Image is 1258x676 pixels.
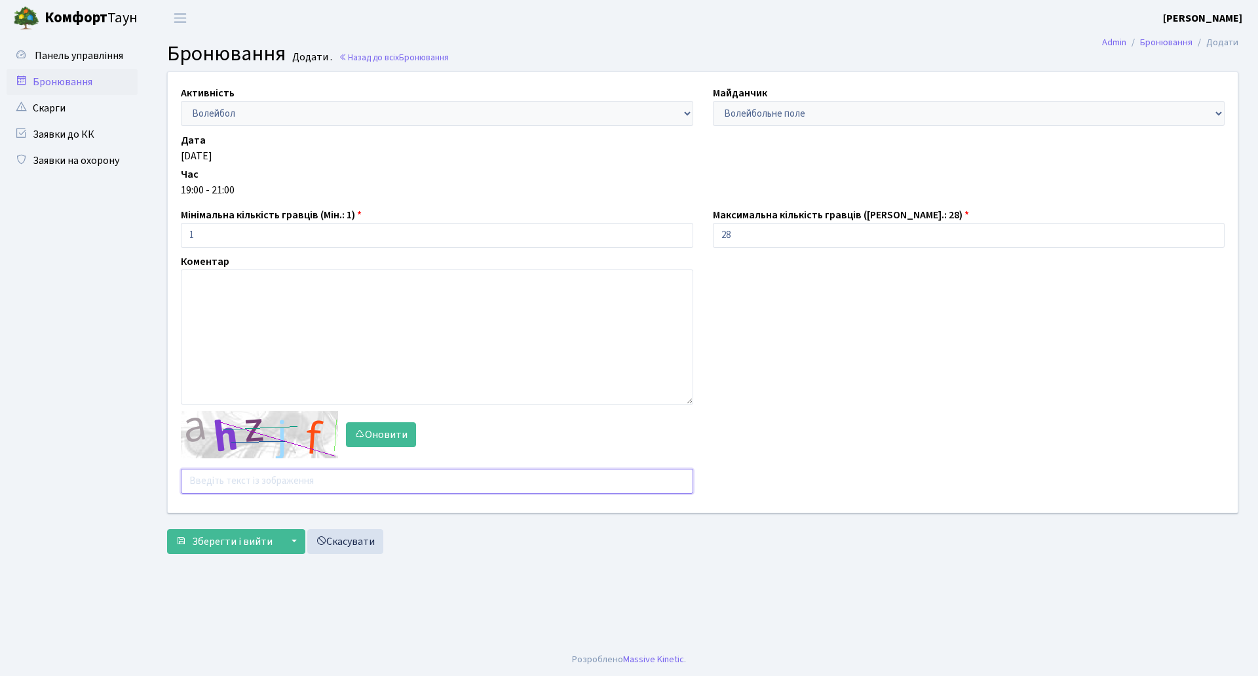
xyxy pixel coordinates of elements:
span: Бронювання [399,51,449,64]
div: Розроблено . [572,652,686,667]
img: logo.png [13,5,39,31]
label: Час [181,167,199,182]
a: Бронювання [1140,35,1192,49]
button: Зберегти і вийти [167,529,281,554]
a: Заявки на охорону [7,148,138,174]
span: Таун [45,7,138,30]
b: Комфорт [45,7,107,28]
a: Заявки до КК [7,121,138,148]
label: Максимальна кількість гравців ([PERSON_NAME].: 28) [713,207,969,223]
a: Massive Kinetic [623,652,684,666]
label: Дата [181,132,206,148]
label: Мінімальна кількість гравців (Мін.: 1) [181,207,362,223]
input: Введіть текст із зображення [181,469,693,494]
img: default [181,411,338,458]
small: Додати . [290,51,332,64]
nav: breadcrumb [1082,29,1258,56]
label: Коментар [181,254,229,269]
label: Активність [181,85,235,101]
a: Скарги [7,95,138,121]
a: Назад до всіхБронювання [339,51,449,64]
label: Майданчик [713,85,767,101]
div: [DATE] [181,148,1225,164]
a: Admin [1102,35,1126,49]
a: [PERSON_NAME] [1163,10,1242,26]
li: Додати [1192,35,1238,50]
b: [PERSON_NAME] [1163,11,1242,26]
span: Зберегти і вийти [192,534,273,549]
button: Переключити навігацію [164,7,197,29]
a: Панель управління [7,43,138,69]
a: Бронювання [7,69,138,95]
a: Скасувати [307,529,383,554]
span: Бронювання [167,39,286,69]
span: Панель управління [35,49,123,63]
div: 19:00 - 21:00 [181,182,1225,198]
button: Оновити [346,422,416,447]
